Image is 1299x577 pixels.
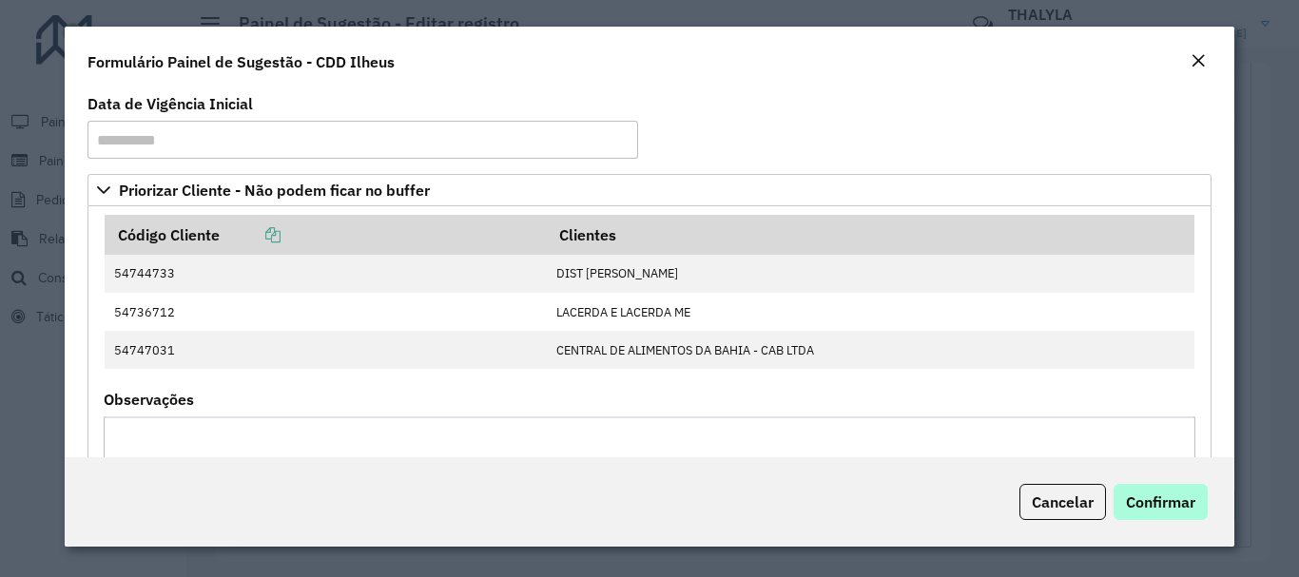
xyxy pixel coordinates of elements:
[119,183,430,198] span: Priorizar Cliente - Não podem ficar no buffer
[105,331,546,369] td: 54747031
[87,92,253,115] label: Data de Vigência Inicial
[1019,484,1106,520] button: Cancelar
[105,215,546,255] th: Código Cliente
[546,331,1194,369] td: CENTRAL DE ALIMENTOS DA BAHIA - CAB LTDA
[1191,53,1206,68] em: Fechar
[546,293,1194,331] td: LACERDA E LACERDA ME
[546,255,1194,293] td: DIST [PERSON_NAME]
[105,255,546,293] td: 54744733
[220,225,281,244] a: Copiar
[105,293,546,331] td: 54736712
[87,174,1211,206] a: Priorizar Cliente - Não podem ficar no buffer
[87,50,395,73] h4: Formulário Painel de Sugestão - CDD Ilheus
[104,388,194,411] label: Observações
[1114,484,1208,520] button: Confirmar
[1126,492,1195,511] span: Confirmar
[1032,492,1094,511] span: Cancelar
[1185,49,1212,74] button: Close
[546,215,1194,255] th: Clientes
